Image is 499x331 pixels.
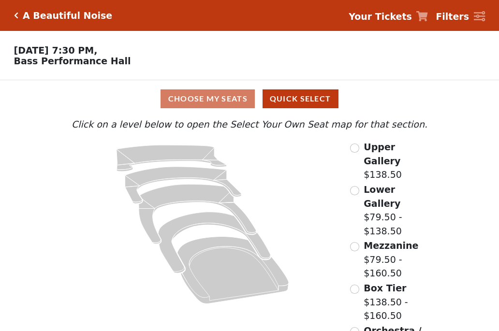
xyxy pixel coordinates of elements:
[177,237,289,304] path: Orchestra / Parterre Circle - Seats Available: 26
[364,140,430,182] label: $138.50
[14,12,18,19] a: Click here to go back to filters
[436,10,485,24] a: Filters
[69,117,430,131] p: Click on a level below to open the Select Your Own Seat map for that section.
[364,183,430,238] label: $79.50 - $138.50
[125,167,242,203] path: Lower Gallery - Seats Available: 75
[117,145,227,172] path: Upper Gallery - Seats Available: 288
[23,10,112,21] h5: A Beautiful Noise
[263,89,338,108] button: Quick Select
[364,184,400,209] span: Lower Gallery
[364,283,406,293] span: Box Tier
[364,240,418,251] span: Mezzanine
[364,142,400,166] span: Upper Gallery
[436,11,469,22] strong: Filters
[364,239,430,280] label: $79.50 - $160.50
[349,11,412,22] strong: Your Tickets
[349,10,428,24] a: Your Tickets
[364,281,430,323] label: $138.50 - $160.50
